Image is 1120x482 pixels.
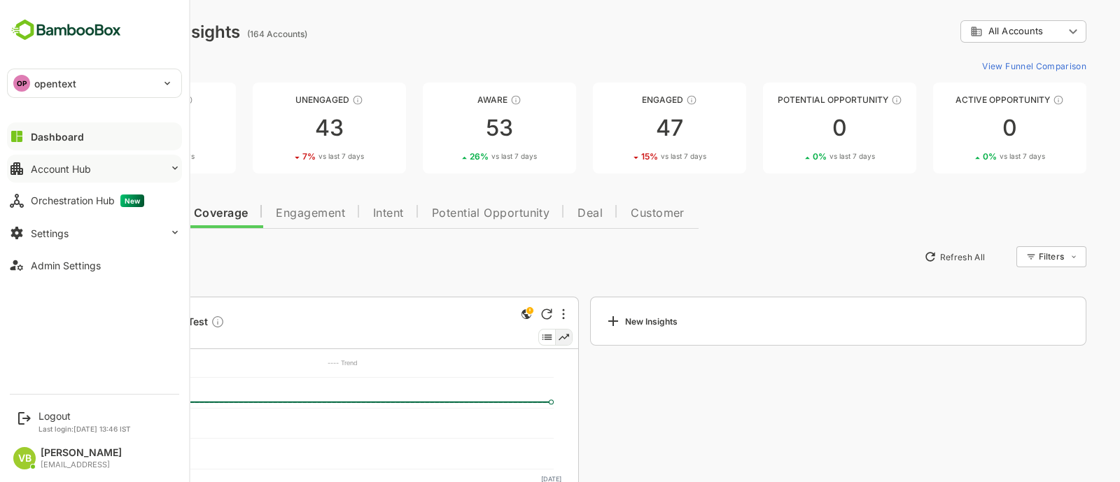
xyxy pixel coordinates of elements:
[374,117,527,139] div: 53
[988,244,1037,269] div: Filters
[64,374,72,381] text: 30
[41,447,122,459] div: [PERSON_NAME]
[74,315,176,331] span: 22 Accounts Test
[884,94,1037,105] div: Active Opportunity
[303,94,314,106] div: These accounts have not shown enough engagement and need nurturing
[7,251,182,279] button: Admin Settings
[592,151,657,162] div: 15 %
[64,404,72,411] text: 20
[442,151,488,162] span: vs last 7 days
[764,151,826,162] div: 0 %
[7,17,125,43] img: BambooboxFullLogoMark.5f36c76dfaba33ec1ec1367b70bb1252.svg
[34,94,187,105] div: Unreached
[74,315,181,331] a: 22 Accounts TestDescription not present
[374,83,527,173] a: AwareThese accounts have just entered the buying cycle and need further nurturing5326%vs last 7 days
[34,83,187,173] a: UnreachedThese accounts have not been engaged with for a defined time period210%vs last 7 days
[31,131,84,143] div: Dashboard
[34,22,191,42] div: Dashboard Insights
[528,208,554,219] span: Deal
[324,208,355,219] span: Intent
[279,359,309,367] text: ---- Trend
[7,187,182,215] button: Orchestration HubNew
[714,117,867,139] div: 0
[34,244,136,269] button: New Insights
[83,151,146,162] div: 0 %
[513,309,516,320] div: More
[48,208,199,219] span: Data Quality and Coverage
[582,208,636,219] span: Customer
[7,219,182,247] button: Settings
[461,94,472,106] div: These accounts have just entered the buying cycle and need further nurturing
[253,151,315,162] div: 7 %
[951,151,996,162] span: vs last 7 days
[31,227,69,239] div: Settings
[204,94,357,105] div: Unengaged
[544,117,697,139] div: 47
[38,410,131,422] div: Logout
[100,151,146,162] span: vs last 7 days
[939,26,994,36] span: All Accounts
[7,155,182,183] button: Account Hub
[7,122,182,150] button: Dashboard
[204,83,357,173] a: UnengagedThese accounts have not shown enough engagement and need nurturing437%vs last 7 days
[162,315,176,331] div: Description not present
[204,117,357,139] div: 43
[612,151,657,162] span: vs last 7 days
[133,94,144,106] div: These accounts have not been engaged with for a defined time period
[541,297,1037,346] a: New Insights
[492,309,503,320] div: Refresh
[911,18,1037,45] div: All Accounts
[198,29,262,39] ag: (164 Accounts)
[227,208,296,219] span: Engagement
[921,25,1015,38] div: All Accounts
[374,94,527,105] div: Aware
[714,94,867,105] div: Potential Opportunity
[1004,94,1015,106] div: These accounts have open opportunities which might be at any of the Sales Stages
[556,313,629,329] div: New Insights
[990,251,1015,262] div: Filters
[869,246,942,268] button: Refresh All
[31,194,144,207] div: Orchestration Hub
[383,208,501,219] span: Potential Opportunity
[38,425,131,433] p: Last login: [DATE] 13:46 IST
[34,76,76,91] p: opentext
[13,75,30,92] div: OP
[13,447,36,469] div: VB
[34,117,187,139] div: 21
[120,194,144,207] span: New
[842,94,853,106] div: These accounts are MQAs and can be passed on to Inside Sales
[469,306,486,325] div: This is a global insight. Segment selection is not applicable for this view
[637,94,648,106] div: These accounts are warm, further nurturing would qualify them to MQAs
[31,260,101,271] div: Admin Settings
[780,151,826,162] span: vs last 7 days
[68,465,72,472] text: 0
[544,83,697,173] a: EngagedThese accounts are warm, further nurturing would qualify them to MQAs4715%vs last 7 days
[269,151,315,162] span: vs last 7 days
[31,163,91,175] div: Account Hub
[927,55,1037,77] button: View Funnel Comparison
[65,434,72,442] text: 10
[714,83,867,173] a: Potential OpportunityThese accounts are MQAs and can be passed on to Inside Sales00%vs last 7 days
[934,151,996,162] div: 0 %
[41,460,122,469] div: [EMAIL_ADDRESS]
[421,151,488,162] div: 26 %
[544,94,697,105] div: Engaged
[884,83,1037,173] a: Active OpportunityThese accounts have open opportunities which might be at any of the Sales Stage...
[8,69,181,97] div: OPopentext
[47,402,55,446] text: No of accounts
[884,117,1037,139] div: 0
